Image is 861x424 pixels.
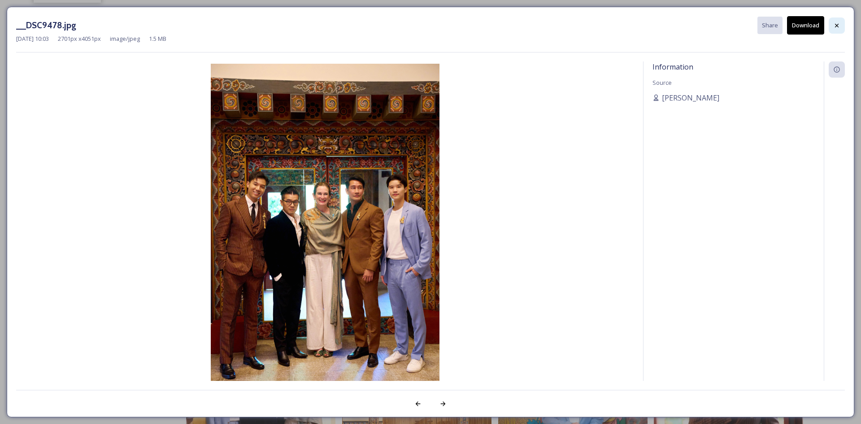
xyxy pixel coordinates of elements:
span: 2701 px x 4051 px [58,35,101,43]
span: Information [652,62,693,72]
span: Source [652,79,672,87]
span: [PERSON_NAME] [662,92,719,103]
button: Download [787,16,824,35]
h3: __DSC9478.jpg [16,19,76,32]
span: [DATE] 10:03 [16,35,49,43]
span: 1.5 MB [149,35,166,43]
img: __DSC9478.jpg [16,64,634,407]
button: Share [757,17,783,34]
span: image/jpeg [110,35,140,43]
